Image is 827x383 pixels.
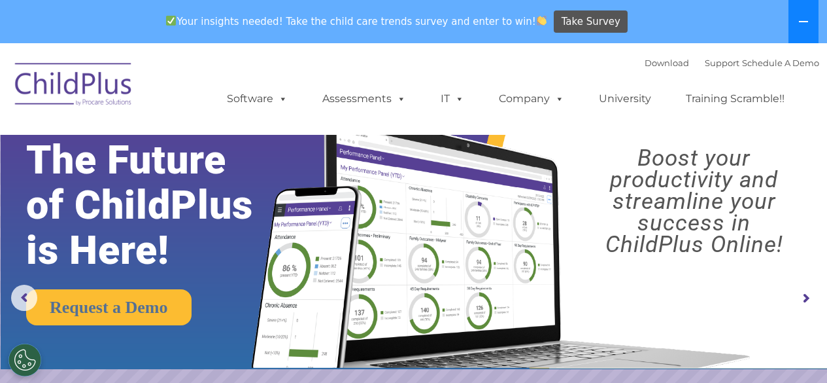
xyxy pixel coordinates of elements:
a: Request a Demo [26,289,192,325]
span: Your insights needed! Take the child care trends survey and enter to win! [161,9,552,34]
a: Support [705,58,739,68]
span: Last name [182,86,222,96]
font: | [645,58,819,68]
a: IT [428,86,477,112]
span: Phone number [182,140,237,150]
a: Company [486,86,577,112]
img: ✅ [166,16,176,26]
a: Software [214,86,301,112]
img: ChildPlus by Procare Solutions [8,54,139,119]
a: Assessments [309,86,419,112]
a: Download [645,58,689,68]
img: 👏 [537,16,547,26]
a: Schedule A Demo [742,58,819,68]
a: Take Survey [554,10,628,33]
rs-layer: Boost your productivity and streamline your success in ChildPlus Online! [571,147,817,255]
rs-layer: The Future of ChildPlus is Here! [26,137,290,273]
a: University [586,86,664,112]
span: Take Survey [562,10,620,33]
a: Training Scramble!! [673,86,798,112]
button: Cookies Settings [8,344,41,376]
